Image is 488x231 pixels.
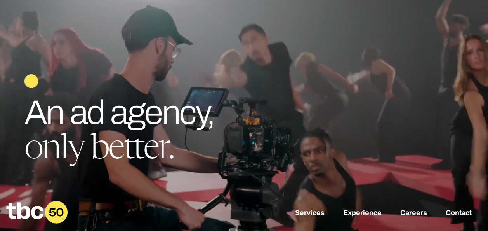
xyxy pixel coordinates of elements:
[400,209,427,218] a: Careers
[24,133,174,167] span: only better.
[446,209,472,218] a: Contact
[295,209,325,218] a: Services
[6,218,68,226] a: Home
[24,94,214,131] span: An ad agency,
[343,209,382,218] a: Experience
